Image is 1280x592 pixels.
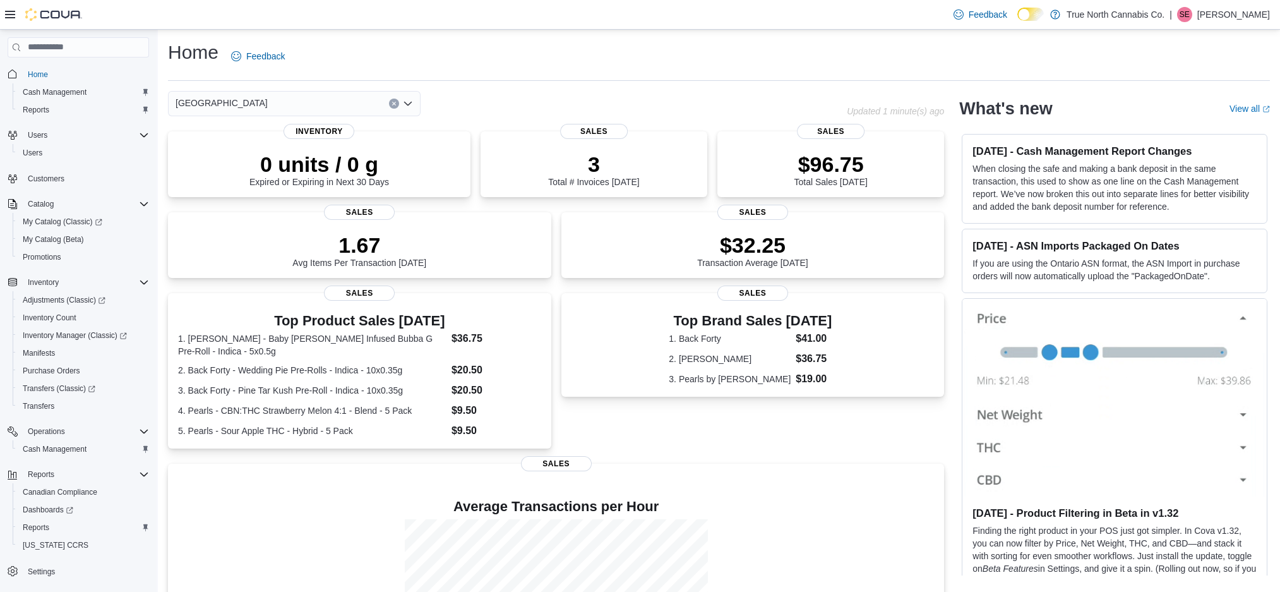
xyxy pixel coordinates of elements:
dt: 5. Pearls - Sour Apple THC - Hybrid - 5 Pack [178,425,446,437]
a: My Catalog (Classic) [13,213,154,231]
a: Inventory Manager (Classic) [13,327,154,344]
span: Inventory Manager (Classic) [23,330,127,341]
span: Inventory Count [18,310,149,325]
a: Adjustments (Classic) [13,291,154,309]
span: Canadian Compliance [18,485,149,500]
span: Inventory [28,277,59,287]
a: Promotions [18,250,66,265]
p: $32.25 [697,233,808,258]
span: Transfers (Classic) [18,381,149,396]
button: Canadian Compliance [13,483,154,501]
button: Catalog [3,195,154,213]
div: Expired or Expiring in Next 30 Days [249,152,389,187]
a: Users [18,145,47,160]
dd: $9.50 [452,403,541,418]
span: SE [1180,7,1190,22]
span: Purchase Orders [18,363,149,378]
span: Catalog [28,199,54,209]
button: Catalog [23,196,59,212]
dd: $20.50 [452,383,541,398]
button: Clear input [389,99,399,109]
input: Dark Mode [1017,8,1044,21]
span: Adjustments (Classic) [18,293,149,308]
button: Purchase Orders [13,362,154,380]
span: Settings [28,567,55,577]
a: [US_STATE] CCRS [18,538,93,553]
span: Customers [28,174,64,184]
button: Reports [23,467,59,482]
span: My Catalog (Classic) [23,217,102,227]
button: Open list of options [403,99,413,109]
span: Inventory [23,275,149,290]
button: Settings [3,562,154,580]
span: Reports [28,469,54,480]
a: Transfers (Classic) [13,380,154,397]
a: Settings [23,564,60,579]
span: Customers [23,171,149,186]
dd: $9.50 [452,423,541,438]
p: True North Cannabis Co. [1067,7,1164,22]
span: Manifests [23,348,55,358]
span: Sales [324,286,395,301]
span: My Catalog (Beta) [18,232,149,247]
dd: $20.50 [452,363,541,378]
button: Inventory [23,275,64,290]
span: Users [28,130,47,140]
span: Sales [521,456,592,471]
p: When closing the safe and making a bank deposit in the same transaction, this used to show as one... [972,162,1257,213]
dt: 2. Back Forty - Wedding Pie Pre-Rolls - Indica - 10x0.35g [178,364,446,377]
img: Cova [25,8,82,21]
a: View allExternal link [1229,104,1270,114]
a: Cash Management [18,442,92,457]
span: Purchase Orders [23,366,80,376]
em: Beta Features [983,564,1038,574]
span: Transfers (Classic) [23,384,95,394]
span: Promotions [18,250,149,265]
p: $96.75 [794,152,867,177]
a: Feedback [948,2,1012,27]
button: Reports [13,519,154,536]
p: 1.67 [292,233,426,258]
span: Manifests [18,346,149,361]
p: Finding the right product in your POS just got simpler. In Cova v1.32, you can now filter by Pric... [972,524,1257,588]
span: Adjustments (Classic) [23,295,105,305]
span: Cash Management [23,87,87,97]
a: Adjustments (Classic) [18,293,111,308]
span: Reports [23,523,49,533]
span: Inventory [284,124,354,139]
a: Manifests [18,346,60,361]
a: Dashboards [13,501,154,519]
p: Updated 1 minute(s) ago [847,106,944,116]
span: Operations [28,426,65,437]
span: [US_STATE] CCRS [23,540,88,550]
div: Transaction Average [DATE] [697,233,808,268]
span: Catalog [23,196,149,212]
span: Dashboards [23,505,73,515]
a: Dashboards [18,502,78,517]
span: Inventory Manager (Classic) [18,328,149,343]
span: Reports [23,105,49,115]
button: Users [3,126,154,144]
span: Feedback [969,8,1007,21]
span: Sales [717,205,788,220]
p: 3 [548,152,639,177]
h3: Top Brand Sales [DATE] [669,313,836,329]
h4: Average Transactions per Hour [178,499,934,514]
div: Total # Invoices [DATE] [548,152,639,187]
button: My Catalog (Beta) [13,231,154,248]
span: [GEOGRAPHIC_DATA] [176,95,268,111]
a: Inventory Count [18,310,81,325]
p: 0 units / 0 g [249,152,389,177]
span: Home [28,69,48,80]
dd: $41.00 [796,331,836,346]
nav: Complex example [8,60,149,587]
button: Users [13,144,154,162]
button: Manifests [13,344,154,362]
span: Dashboards [18,502,149,517]
dt: 2. [PERSON_NAME] [669,353,791,365]
span: Users [23,128,149,143]
dd: $36.75 [796,351,836,366]
a: Feedback [226,44,290,69]
button: Reports [13,101,154,119]
span: Cash Management [23,444,87,454]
